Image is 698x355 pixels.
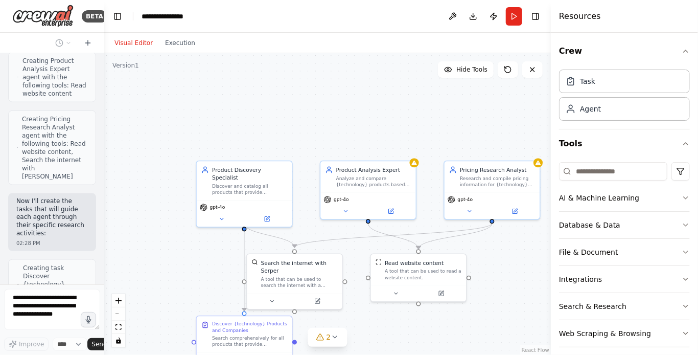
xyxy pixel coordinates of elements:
[246,254,343,310] div: SerperDevToolSearch the internet with SerperA tool that can be used to search the internet with a...
[334,196,349,203] span: gpt-4o
[559,293,690,320] button: Search & Research
[81,312,96,327] button: Click to speak your automation idea
[245,214,289,224] button: Open in side panel
[16,239,88,247] div: 02:28 PM
[308,328,347,347] button: 2
[240,224,248,312] g: Edge from 1ee502ac-c489-49b3-910e-e1157638fd8f to d2de845b-00dd-4148-a67f-4d85e442c13c
[112,334,125,347] button: toggle interactivity
[295,297,339,306] button: Open in side panel
[210,204,225,210] span: gpt-4o
[415,224,496,249] g: Edge from bfa77bfa-1de1-46db-976f-3ce0ed724e50 to 97a284af-40dd-4095-846b-785d6bcf0582
[51,37,76,49] button: Switch to previous chat
[251,259,258,265] img: SerperDevTool
[456,65,487,74] span: Hide Tools
[580,76,595,86] div: Task
[112,61,139,70] div: Version 1
[108,37,159,49] button: Visual Editor
[240,224,298,248] g: Edge from 1ee502ac-c489-49b3-910e-e1157638fd8f to eef521e6-45d2-43ac-bef2-240a6c32ccaf
[559,129,690,158] button: Tools
[4,338,49,351] button: Improve
[112,307,125,321] button: zoom out
[458,196,473,203] span: gpt-4o
[261,276,338,289] div: A tool that can be used to search the internet with a search_query. Supports different search typ...
[22,57,87,98] span: Creating Product Analysis Expert agent with the following tools: Read website content
[559,239,690,265] button: File & Document
[212,335,287,347] div: Search comprehensively for all products that provide {technology} solutions. Create a complete in...
[385,269,461,281] div: A tool that can be used to read a website content.
[444,161,540,220] div: Pricing Research AnalystResearch and compile pricing information for {technology} products and pr...
[376,259,382,265] img: ScrapeWebsiteTool
[12,5,74,28] img: Logo
[110,9,125,24] button: Hide left sidebar
[559,212,690,238] button: Database & Data
[142,11,193,21] nav: breadcrumb
[91,340,107,348] span: Send
[369,207,413,216] button: Open in side panel
[291,224,496,248] g: Edge from bfa77bfa-1de1-46db-976f-3ce0ed724e50 to eef521e6-45d2-43ac-bef2-240a6c32ccaf
[212,166,287,181] div: Product Discovery Specialist
[16,197,88,237] p: Now I'll create the tasks that will guide each agent through their specific research activities:
[559,266,690,293] button: Integrations
[370,254,467,302] div: ScrapeWebsiteToolRead website contentA tool that can be used to read a website content.
[196,161,292,228] div: Product Discovery SpecialistDiscover and catalog all products that provide {technology} solutions...
[580,104,601,114] div: Agent
[320,161,416,220] div: Product Analysis ExpertAnalyze and compare {technology} products based on their capabilities, fea...
[23,264,87,305] span: Creating task Discover {technology} Products and Companies
[336,175,411,188] div: Analyze and compare {technology} products based on their capabilities, features, and technical sp...
[159,37,201,49] button: Execution
[112,294,125,307] button: zoom in
[559,185,690,211] button: AI & Machine Learning
[327,332,331,342] span: 2
[385,259,444,267] div: Read website content
[22,115,87,181] span: Creating Pricing Research Analyst agent with the following tools: Read website content, Search th...
[112,321,125,334] button: fit view
[112,294,125,347] div: React Flow controls
[460,175,535,188] div: Research and compile pricing information for {technology} products and provide strategic recommen...
[438,61,494,78] button: Hide Tools
[82,10,107,23] div: BETA
[559,320,690,347] button: Web Scraping & Browsing
[528,9,543,24] button: Hide right sidebar
[19,340,44,348] span: Improve
[559,10,601,23] h4: Resources
[493,207,537,216] button: Open in side panel
[212,321,287,334] div: Discover {technology} Products and Companies
[80,37,96,49] button: Start a new chat
[420,289,463,298] button: Open in side panel
[261,259,338,274] div: Search the internet with Serper
[559,37,690,65] button: Crew
[559,65,690,129] div: Crew
[460,166,535,173] div: Pricing Research Analyst
[212,183,287,195] div: Discover and catalog all products that provide {technology} solutions, identifying the companies ...
[336,166,411,173] div: Product Analysis Expert
[522,347,549,353] a: React Flow attribution
[87,338,119,350] button: Send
